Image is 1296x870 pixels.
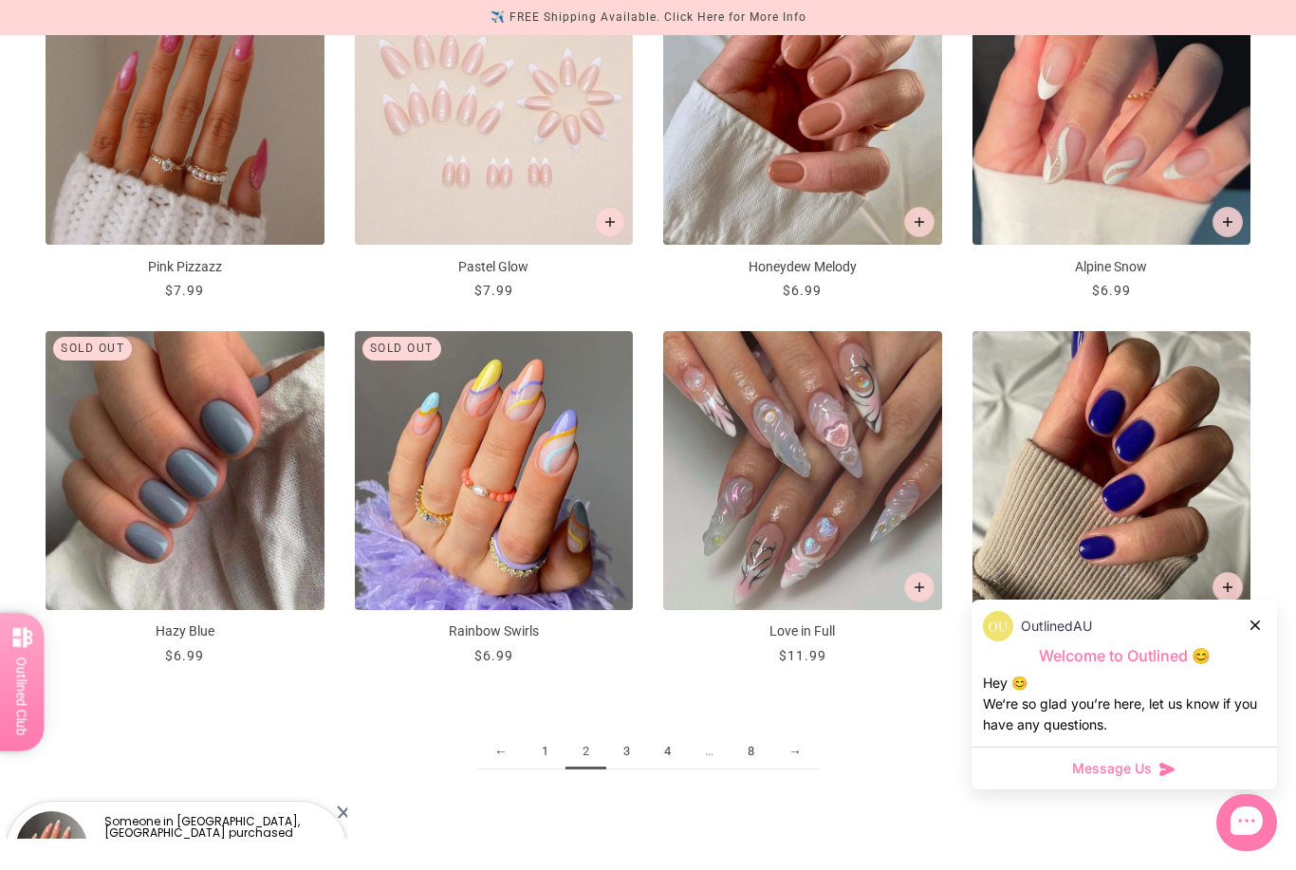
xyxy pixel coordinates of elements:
[606,734,647,769] a: 3
[474,648,513,663] span: $6.99
[904,572,935,602] button: Add to cart
[688,734,731,769] span: ...
[663,331,942,666] a: Love in Full
[104,816,330,839] p: Someone in [GEOGRAPHIC_DATA], [GEOGRAPHIC_DATA] purchased
[525,734,565,769] a: 1
[355,331,634,666] a: Rainbow Swirls
[46,331,324,666] a: Hazy Blue
[779,648,826,663] span: $11.99
[477,734,525,769] a: ←
[983,673,1266,735] div: Hey 😊 We‘re so glad you’re here, let us know if you have any questions.
[1213,572,1243,602] button: Add to cart
[647,734,688,769] a: 4
[355,257,634,277] p: Pastel Glow
[46,257,324,277] p: Pink Pizzazz
[165,648,204,663] span: $6.99
[663,621,942,641] p: Love in Full
[771,734,819,769] a: →
[595,207,625,237] button: Add to cart
[165,283,204,298] span: $7.99
[53,337,132,361] div: Sold out
[362,337,441,361] div: Sold out
[46,621,324,641] p: Hazy Blue
[972,257,1251,277] p: Alpine Snow
[904,207,935,237] button: Add to cart
[1092,283,1131,298] span: $6.99
[983,646,1266,666] p: Welcome to Outlined 😊
[1021,616,1092,637] p: OutlinedAU
[565,734,606,769] span: 2
[783,283,822,298] span: $6.99
[1072,759,1152,778] span: Message Us
[663,257,942,277] p: Honeydew Melody
[491,8,806,28] div: ✈️ FREE Shipping Available. Click Here for More Info
[46,331,324,610] img: Hazy Blue - Press On Nails
[972,331,1251,610] img: Sapphire Dreams - Press On Nails
[983,611,1013,641] img: data:image/png;base64,iVBORw0KGgoAAAANSUhEUgAAACQAAAAkCAYAAADhAJiYAAAAAXNSR0IArs4c6QAAAERlWElmTU0...
[731,734,771,769] a: 8
[355,621,634,641] p: Rainbow Swirls
[474,283,513,298] span: $7.99
[972,331,1251,666] a: Sapphire Dreams
[1213,207,1243,237] button: Add to cart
